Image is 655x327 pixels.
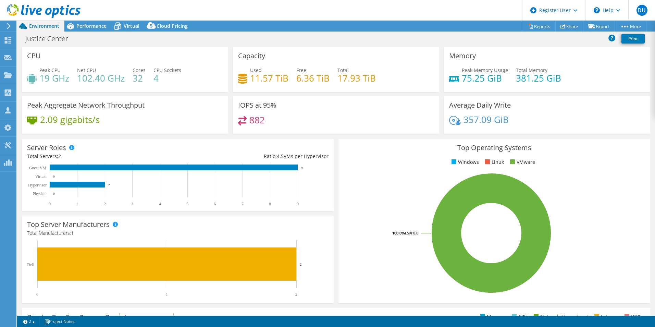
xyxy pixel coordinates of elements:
span: Cloud Pricing [157,23,188,29]
li: IOPS [623,313,642,320]
svg: \n [594,7,600,13]
li: CPU [510,313,528,320]
text: 6 [214,202,216,206]
span: Free [296,67,306,73]
h3: Peak Aggregate Network Throughput [27,101,145,109]
h4: 6.36 TiB [296,74,330,82]
h4: 4 [153,74,181,82]
h4: 2.09 gigabits/s [40,116,100,123]
span: Total Memory [516,67,547,73]
span: 1 [71,230,74,236]
a: Export [583,21,615,32]
span: Virtual [124,23,139,29]
span: Total [337,67,349,73]
h4: 381.25 GiB [516,74,561,82]
text: 1 [166,292,168,297]
text: 5 [186,202,188,206]
text: 0 [53,175,55,178]
text: 0 [53,192,55,195]
li: Windows [450,158,479,166]
h4: 102.40 GHz [77,74,125,82]
span: Environment [29,23,59,29]
li: Latency [593,313,618,320]
text: 8 [269,202,271,206]
h3: Server Roles [27,144,66,152]
tspan: ESXi 8.0 [405,230,418,235]
h3: CPU [27,52,41,60]
h4: Total Manufacturers: [27,229,329,237]
h3: IOPS at 95% [238,101,276,109]
text: 2 [300,262,302,266]
h3: Memory [449,52,476,60]
h4: 17.93 TiB [337,74,376,82]
span: DU [637,5,647,16]
span: Net CPU [77,67,96,73]
span: IOPS [120,313,173,322]
span: Performance [76,23,107,29]
a: Print [621,34,645,44]
h3: Average Daily Write [449,101,511,109]
li: Memory [479,313,506,320]
text: 2 [295,292,297,297]
h4: 75.25 GiB [462,74,508,82]
li: Linux [483,158,504,166]
span: Peak Memory Usage [462,67,508,73]
text: 0 [36,292,38,297]
li: VMware [508,158,535,166]
span: 4.5 [277,153,284,159]
h1: Justice Center [22,35,79,43]
h4: 882 [249,116,265,124]
a: Project Notes [39,317,79,326]
text: Virtual [35,174,47,179]
text: 2 [104,202,106,206]
text: 9 [297,202,299,206]
text: Physical [33,191,47,196]
text: Guest VM [29,166,46,170]
h4: 32 [133,74,146,82]
span: 2 [58,153,61,159]
a: More [615,21,646,32]
a: 2 [18,317,40,326]
text: 1 [76,202,78,206]
a: Share [555,21,583,32]
text: 9 [301,166,303,170]
span: CPU Sockets [153,67,181,73]
span: Peak CPU [39,67,61,73]
tspan: 100.0% [392,230,405,235]
text: 2 [108,183,110,187]
div: Total Servers: [27,153,178,160]
h4: 357.09 GiB [464,116,509,123]
h4: 11.57 TiB [250,74,288,82]
span: Cores [133,67,146,73]
h3: Top Operating Systems [344,144,645,152]
text: Dell [27,262,34,267]
text: Hypervisor [28,183,47,187]
h3: Top Server Manufacturers [27,221,110,228]
text: 0 [49,202,51,206]
h4: 19 GHz [39,74,69,82]
div: Ratio: VMs per Hypervisor [178,153,329,160]
text: 7 [242,202,244,206]
text: 3 [131,202,133,206]
span: Used [250,67,262,73]
li: Network Throughput [532,313,588,320]
h3: Capacity [238,52,265,60]
a: Reports [523,21,556,32]
text: 4 [159,202,161,206]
